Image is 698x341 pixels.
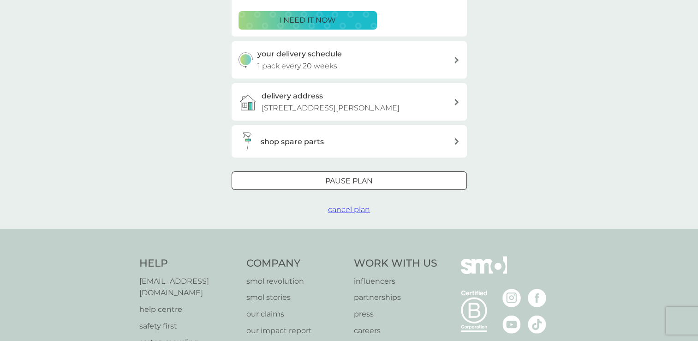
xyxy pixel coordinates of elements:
[232,125,467,158] button: shop spare parts
[279,14,336,26] p: i need it now
[139,304,238,316] a: help centre
[257,48,342,60] h3: your delivery schedule
[246,308,345,320] a: our claims
[246,275,345,287] a: smol revolution
[246,292,345,304] a: smol stories
[354,256,437,271] h4: Work With Us
[257,60,337,72] p: 1 pack every 20 weeks
[502,315,521,334] img: visit the smol Youtube page
[354,325,437,337] a: careers
[246,256,345,271] h4: Company
[139,256,238,271] h4: Help
[139,275,238,299] a: [EMAIL_ADDRESS][DOMAIN_NAME]
[354,275,437,287] a: influencers
[528,315,546,334] img: visit the smol Tiktok page
[232,83,467,121] a: delivery address[STREET_ADDRESS][PERSON_NAME]
[354,292,437,304] a: partnerships
[502,289,521,307] img: visit the smol Instagram page
[262,90,323,102] h3: delivery address
[262,102,400,114] p: [STREET_ADDRESS][PERSON_NAME]
[461,256,507,288] img: smol
[328,204,370,216] button: cancel plan
[246,325,345,337] a: our impact report
[261,136,324,148] h3: shop spare parts
[328,205,370,214] span: cancel plan
[354,308,437,320] a: press
[232,171,467,190] button: Pause plan
[232,41,467,79] button: your delivery schedule1 pack every 20 weeks
[139,320,238,332] a: safety first
[528,289,546,307] img: visit the smol Facebook page
[239,11,377,30] button: i need it now
[325,175,373,187] p: Pause plan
